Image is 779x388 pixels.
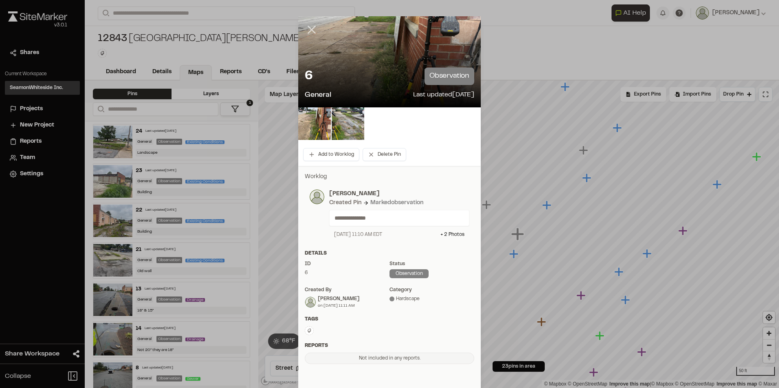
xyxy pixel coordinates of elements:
[370,198,423,207] div: Marked observation
[305,326,314,335] button: Edit Tags
[389,295,474,303] div: Hardscape
[389,260,474,268] div: Status
[389,269,429,278] div: observation
[305,260,389,268] div: ID
[305,342,474,349] div: Reports
[389,286,474,294] div: category
[298,107,331,140] img: file
[334,231,382,238] div: [DATE] 11:10 AM EDT
[425,68,474,85] p: observation
[413,90,474,101] p: Last updated [DATE]
[440,231,464,238] div: + 2 Photo s
[305,90,331,101] p: General
[318,303,359,309] div: on [DATE] 11:11 AM
[332,107,364,140] img: file
[305,172,474,181] p: Worklog
[329,198,361,207] div: Created Pin
[305,68,313,85] p: 6
[305,286,389,294] div: Created by
[318,295,359,303] div: [PERSON_NAME]
[305,297,316,307] img: Ben Brumlow
[303,148,359,161] button: Add to Worklog
[305,353,474,364] div: Not included in any reports.
[305,269,389,277] div: 6
[310,190,324,204] img: photo
[305,250,474,257] div: Details
[329,190,469,198] p: [PERSON_NAME]
[363,148,406,161] button: Delete Pin
[305,316,474,323] div: Tags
